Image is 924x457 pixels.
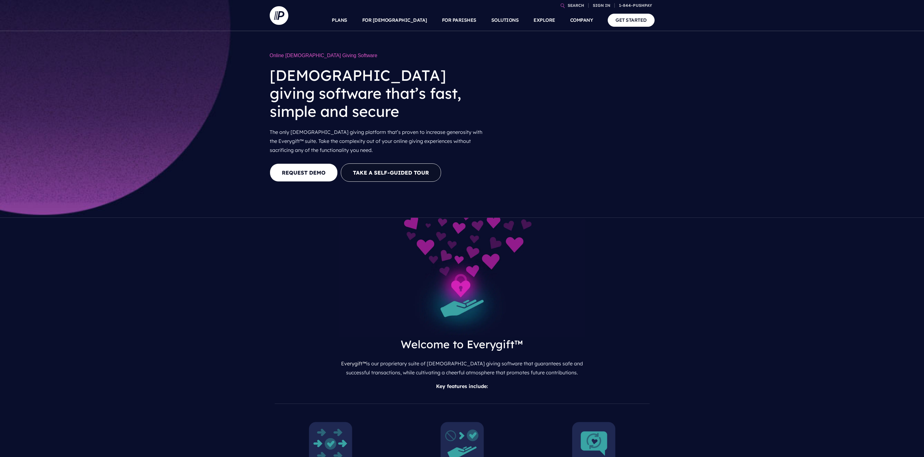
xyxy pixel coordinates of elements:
[270,62,490,125] h2: [DEMOGRAPHIC_DATA] giving software that’s fast, simple and secure
[270,163,338,182] a: REQUEST DEMO
[491,9,519,31] a: SOLUTIONS
[362,9,427,31] a: FOR [DEMOGRAPHIC_DATA]
[339,357,585,380] p: is our proprietary suite of [DEMOGRAPHIC_DATA] giving software that guarantees safe and successfu...
[270,125,490,157] p: The only [DEMOGRAPHIC_DATA] giving platform that’s proven to increase generosity with the Everygi...
[570,9,593,31] a: COMPANY
[436,383,488,389] strong: Key features include:
[341,163,441,182] button: Take a Self-guided Tour
[332,9,347,31] a: PLANS
[270,50,490,62] h1: Online [DEMOGRAPHIC_DATA] Giving Software
[339,219,585,225] picture: everygift-impact
[339,337,585,357] h3: Welcome to Everygift™
[534,9,555,31] a: EXPLORE
[442,9,476,31] a: FOR PARISHES
[608,14,655,26] a: GET STARTED
[341,360,366,367] a: Everygift™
